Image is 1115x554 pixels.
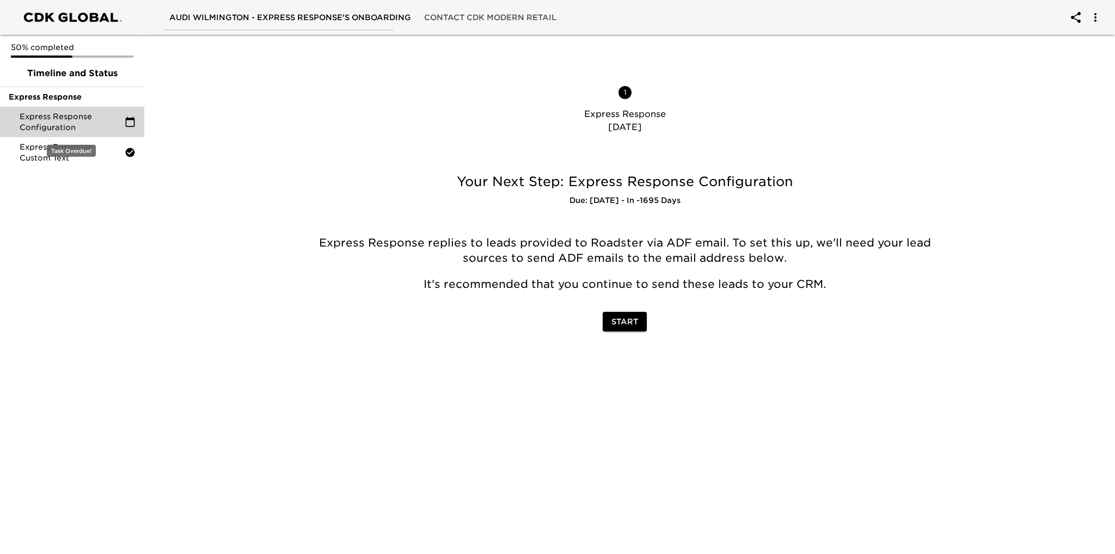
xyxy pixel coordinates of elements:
p: [DATE] [328,121,922,134]
p: Express Response [328,108,922,121]
h6: Due: [DATE] - In -1695 Days [311,195,939,207]
text: 1 [623,88,626,96]
button: Start [603,312,647,332]
button: account of current user [1063,4,1089,30]
h5: Your Next Step: Express Response Configuration [311,173,939,190]
span: Express Response Configuration [20,111,125,133]
span: Audi Wilmington - Express Response's Onboarding [169,11,411,24]
span: Start [611,315,638,329]
span: Express Response Custom Text [20,141,125,163]
span: It's recommended that you continue to send these leads to your CRM. [424,278,826,291]
span: Timeline and Status [9,67,136,80]
span: Express Response replies to leads provided to Roadster via ADF email. To set this up, we'll need ... [319,236,934,264]
span: Contact CDK Modern Retail [424,11,556,24]
p: 50% completed [11,42,133,53]
button: account of current user [1082,4,1108,30]
span: Express Response [9,91,136,102]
